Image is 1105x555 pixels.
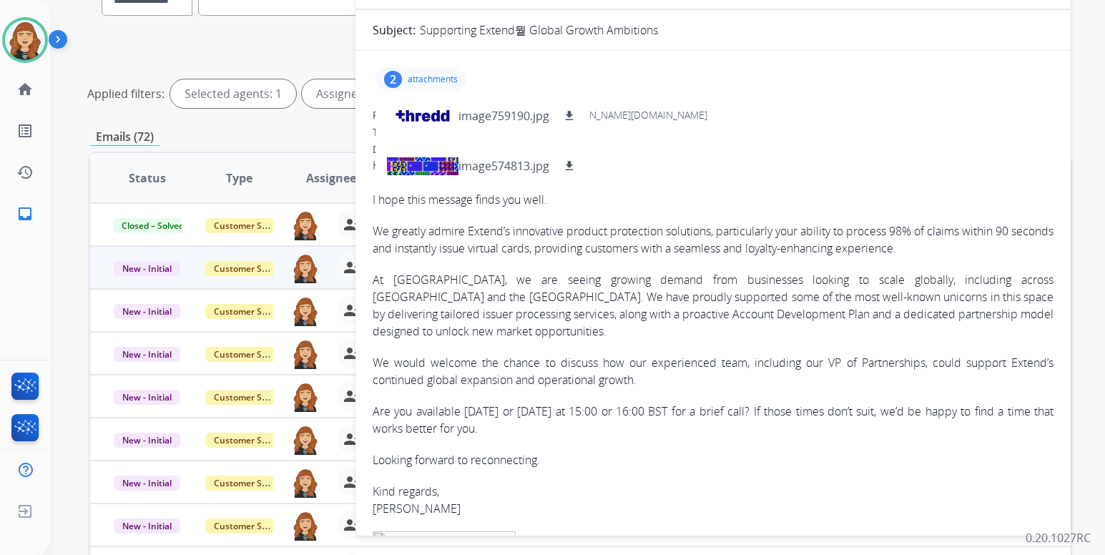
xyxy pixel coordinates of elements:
[205,261,298,276] span: Customer Support
[291,425,320,455] img: agent-avatar
[205,304,298,319] span: Customer Support
[373,21,416,39] p: Subject:
[343,345,360,362] mat-icon: person_remove
[5,20,45,60] img: avatar
[291,468,320,498] img: agent-avatar
[458,107,549,124] p: image759190.jpg
[205,347,298,362] span: Customer Support
[113,218,192,233] span: Closed – Solved
[87,85,164,102] p: Applied filters:
[16,122,34,139] mat-icon: list_alt
[114,433,180,448] span: New - Initial
[1026,529,1091,546] p: 0.20.1027RC
[205,433,298,448] span: Customer Support
[114,519,180,534] span: New - Initial
[306,170,356,187] span: Assignee
[170,79,296,108] div: Selected agents: 1
[343,216,360,233] mat-icon: person_remove
[373,271,1054,340] p: At [GEOGRAPHIC_DATA], we are seeing growing demand from businesses looking to scale globally, inc...
[114,476,180,491] span: New - Initial
[114,347,180,362] span: New - Initial
[343,259,360,276] mat-icon: person_remove
[291,296,320,326] img: agent-avatar
[302,79,413,108] div: Assigned to me
[16,205,34,222] mat-icon: inbox
[114,304,180,319] span: New - Initial
[373,157,1054,208] p: Hi [PERSON_NAME] I hope this message finds you well.
[16,164,34,181] mat-icon: history
[458,157,549,175] p: image574813.jpg
[205,390,298,405] span: Customer Support
[226,170,252,187] span: Type
[291,511,320,541] img: agent-avatar
[343,516,360,534] mat-icon: person_remove
[343,302,360,319] mat-icon: person_remove
[373,125,1054,139] div: To:
[129,170,166,187] span: Status
[343,431,360,448] mat-icon: person_remove
[420,21,658,39] p: Supporting Extend뭩 Global Growth Ambitions
[373,403,1054,437] p: Are you available [DATE] or [DATE] at 15:00 or 16:00 BST for a brief call? If those times don’t s...
[373,483,1054,517] p: Kind regards, [PERSON_NAME]
[205,519,298,534] span: Customer Support
[205,218,298,233] span: Customer Support
[90,128,159,146] p: Emails (72)
[114,390,180,405] span: New - Initial
[16,81,34,98] mat-icon: home
[373,451,1054,468] p: Looking forward to reconnecting.
[563,159,576,172] mat-icon: download
[291,339,320,369] img: agent-avatar
[343,388,360,405] mat-icon: person_remove
[384,71,402,88] div: 2
[291,382,320,412] img: agent-avatar
[373,108,1054,122] div: From:
[205,476,298,491] span: Customer Support
[408,74,458,85] p: attachments
[343,473,360,491] mat-icon: person_remove
[373,354,1054,388] p: We would welcome the chance to discuss how our experienced team, including our VP of Partnerships...
[291,210,320,240] img: agent-avatar
[373,142,1054,157] div: Date:
[291,253,320,283] img: agent-avatar
[373,222,1054,257] p: We greatly admire Extend’s innovative product protection solutions, particularly your ability to ...
[114,261,180,276] span: New - Initial
[563,109,576,122] mat-icon: download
